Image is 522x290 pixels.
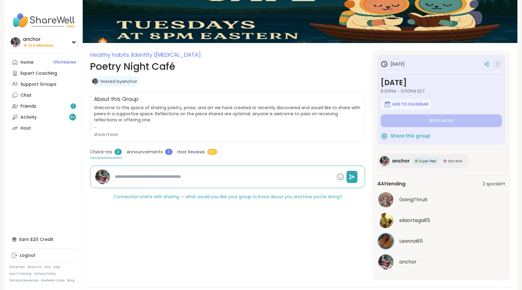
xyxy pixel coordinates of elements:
span: 9 + [70,115,75,120]
a: anchoranchor [377,253,505,270]
a: Blog [67,278,74,283]
img: ShareWell Logomark [384,101,391,108]
span: Add to Calendar [392,102,428,107]
img: Star Host [444,159,447,163]
a: Safety Policy [34,272,56,276]
a: Safety Resources [9,278,39,283]
span: anchor [399,258,417,266]
h3: [DATE] [381,60,405,68]
span: GoingThruIt [399,196,428,203]
img: anchor [378,254,393,270]
img: ShareWell Nav Logo [9,10,78,31]
a: Redeem Code [41,278,65,283]
img: anchor [95,170,110,184]
span: Leanna85 [399,238,423,245]
a: Host Training [9,272,31,276]
img: anchor [92,78,98,84]
h3: [DATE] [381,77,502,88]
span: 8:00PM - 9:00PM EDT [381,88,502,94]
a: GoingThruItGoingThruIt [377,191,505,208]
a: About Us [27,265,42,269]
span: Host Reviews [177,149,205,155]
a: Activity9+ [9,112,78,123]
a: Help [53,265,60,269]
span: [MEDICAL_DATA] [155,51,201,59]
span: 4 Attending [377,180,405,188]
a: Host [9,123,78,134]
a: Hosted byanchor [100,78,137,84]
h1: Poetry Night Café [90,59,365,74]
a: anchoranchorSuper PeerSuper PeerStar HostStar Host [377,154,470,168]
div: Support Groups [20,81,56,88]
a: Referrals [9,265,25,269]
img: Leanna85 [378,234,393,249]
span: Connection starts with sharing — what would you like your group to know about you and how you're ... [114,194,342,200]
span: Identity | [132,51,155,59]
span: Healthy habits | [90,51,132,59]
h2: About this Group [94,95,138,103]
span: 0 [114,149,122,155]
a: Expert Coaching [9,68,78,79]
img: Super Peer [415,159,418,163]
span: 10 Scheduled [53,60,76,65]
div: Chat [20,92,31,98]
a: Friends1 [9,101,78,112]
a: FAQ [44,265,51,269]
div: show more [94,131,361,138]
span: 1 [73,104,74,109]
span: 2 spots left [483,181,505,187]
a: Leanna85Leanna85 [377,233,505,250]
div: Host [20,125,31,131]
span: 0 [165,149,172,155]
button: Add to Calendar [381,99,431,109]
div: Logout [20,252,35,259]
a: Home10Scheduled [9,57,78,68]
a: Support Groups [9,79,78,90]
div: Friends [20,103,36,109]
img: eliaortega85 [378,213,393,228]
button: Share this group [381,130,430,142]
button: Enter group [381,114,502,127]
a: eliaortega85eliaortega85 [377,212,505,229]
div: Activity [20,114,37,120]
span: 5+ [207,149,217,155]
div: Expert Coaching [20,70,57,77]
span: Super Peer [419,159,436,163]
span: Announcements [127,149,163,155]
span: Pro Member [28,43,54,48]
div: anchor [23,36,54,43]
a: Chat [9,90,78,101]
img: ShareWell Logomark [381,132,388,140]
img: anchor [380,156,390,166]
span: Enter group [429,118,454,123]
img: GoingThruIt [378,192,393,207]
span: anchor [392,157,410,165]
div: Home [20,59,34,66]
span: eliaortega85 [399,217,430,224]
img: anchor [11,37,20,47]
div: Earn $20 Credit [9,234,78,245]
a: Logout [9,250,78,261]
span: Share this group [390,133,430,140]
span: Welcome to this space of sharing poetry, prose, and art we have created or recently discovered an... [94,105,361,129]
span: Check-ins [90,149,112,155]
span: Star Host [448,159,462,163]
